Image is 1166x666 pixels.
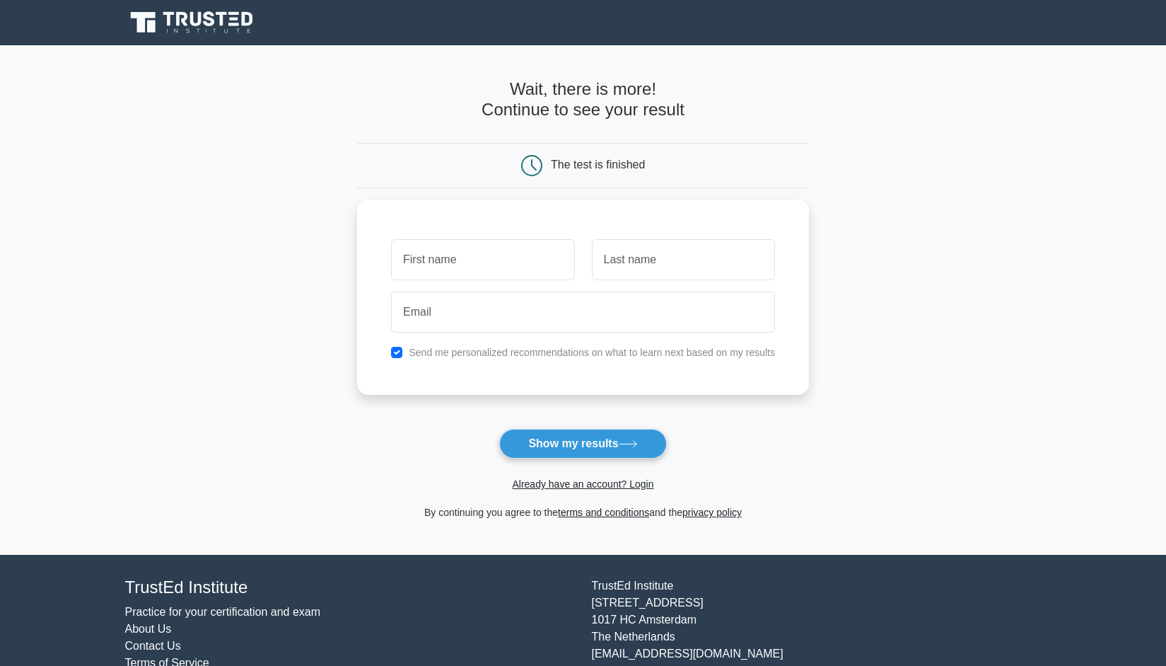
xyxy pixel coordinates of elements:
a: About Us [125,623,172,635]
button: Show my results [499,429,666,459]
h4: TrustEd Institute [125,578,575,598]
input: Last name [592,239,775,280]
a: Contact Us [125,640,181,652]
input: First name [391,239,574,280]
a: Practice for your certification and exam [125,606,321,618]
a: Already have an account? Login [512,478,653,490]
div: By continuing you agree to the and the [349,504,817,521]
div: The test is finished [551,159,645,171]
label: Send me personalized recommendations on what to learn next based on my results [409,347,775,358]
h4: Wait, there is more! Continue to see your result [357,79,809,120]
a: terms and conditions [558,507,649,518]
input: Email [391,292,775,333]
a: privacy policy [682,507,742,518]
